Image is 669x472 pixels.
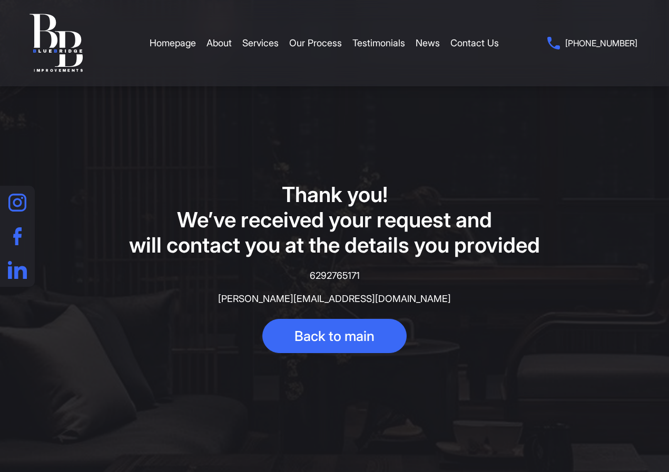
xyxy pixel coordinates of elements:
a: Testimonials [352,27,405,59]
a: [PERSON_NAME][EMAIL_ADDRESS][DOMAIN_NAME] [218,293,451,304]
a: Services [242,27,279,59]
a: [PHONE_NUMBER] [547,36,637,51]
a: News [416,27,440,59]
span: [PHONE_NUMBER] [565,36,637,51]
a: Back to main [262,319,407,353]
a: Homepage [150,27,196,59]
a: 6292765171 [310,270,360,281]
a: About [206,27,232,59]
a: Contact Us [450,27,499,59]
h1: Thank you! We’ve received your request and will contact you at the details you provided [97,182,572,258]
a: Our Process [289,27,342,59]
